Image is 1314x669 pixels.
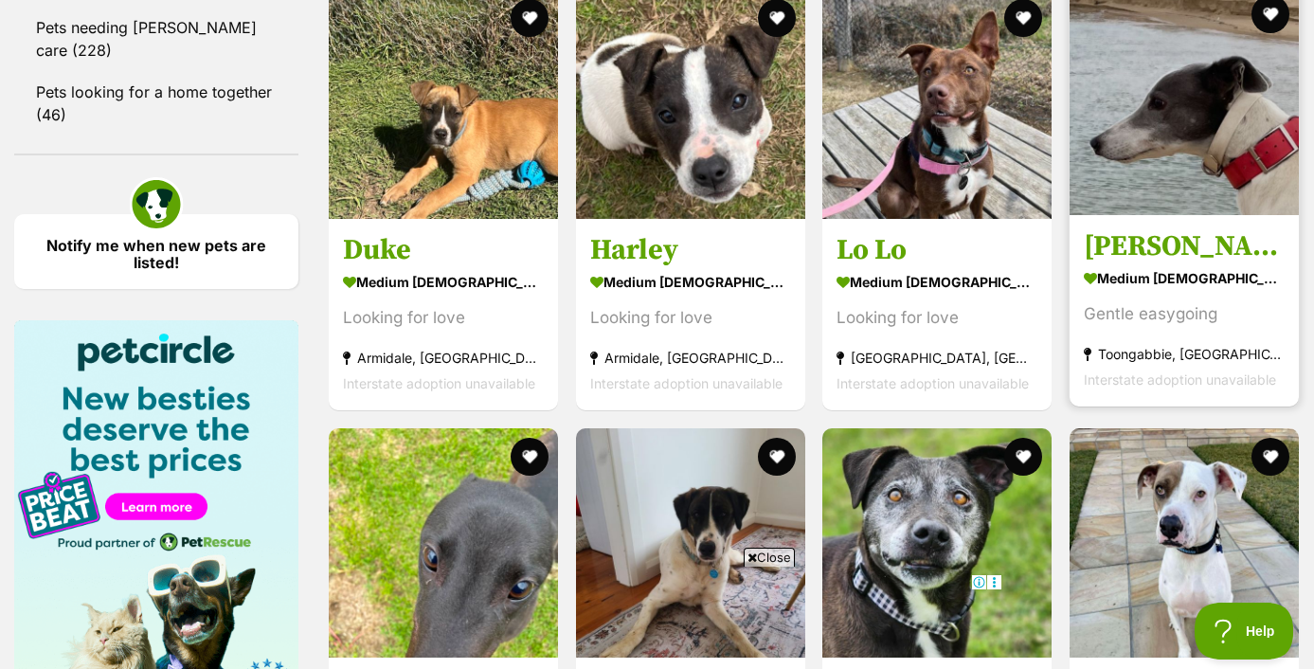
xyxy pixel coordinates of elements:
[837,345,1037,371] strong: [GEOGRAPHIC_DATA], [GEOGRAPHIC_DATA]
[744,548,795,567] span: Close
[590,305,791,331] div: Looking for love
[757,438,795,476] button: favourite
[1004,438,1042,476] button: favourite
[1251,438,1288,476] button: favourite
[822,428,1052,658] img: 🐻 Buster 6375 🐻 - American Staffordshire Terrier Dog
[1084,371,1276,388] span: Interstate adoption unavailable
[837,232,1037,268] h3: Lo Lo
[313,574,1002,660] iframe: Advertisement
[1070,428,1299,658] img: Dustin *$150 Adoption Fee* - Bull Arab Dog
[343,232,544,268] h3: Duke
[1070,214,1299,407] a: [PERSON_NAME] medium [DEMOGRAPHIC_DATA] Dog Gentle easygoing Toongabbie, [GEOGRAPHIC_DATA] Inters...
[590,268,791,296] strong: medium [DEMOGRAPHIC_DATA] Dog
[329,428,558,658] img: Brett - never raced - Greyhound Dog
[511,438,549,476] button: favourite
[590,345,791,371] strong: Armidale, [GEOGRAPHIC_DATA]
[837,268,1037,296] strong: medium [DEMOGRAPHIC_DATA] Dog
[1084,228,1285,264] h3: [PERSON_NAME]
[343,345,544,371] strong: Armidale, [GEOGRAPHIC_DATA]
[14,72,298,135] a: Pets looking for a home together (46)
[329,218,558,410] a: Duke medium [DEMOGRAPHIC_DATA] Dog Looking for love Armidale, [GEOGRAPHIC_DATA] Interstate adopti...
[590,375,783,391] span: Interstate adoption unavailable
[590,232,791,268] h3: Harley
[1195,603,1295,660] iframe: Help Scout Beacon - Open
[576,218,805,410] a: Harley medium [DEMOGRAPHIC_DATA] Dog Looking for love Armidale, [GEOGRAPHIC_DATA] Interstate adop...
[837,375,1029,391] span: Interstate adoption unavailable
[343,268,544,296] strong: medium [DEMOGRAPHIC_DATA] Dog
[1084,341,1285,367] strong: Toongabbie, [GEOGRAPHIC_DATA]
[343,305,544,331] div: Looking for love
[343,375,535,391] span: Interstate adoption unavailable
[837,305,1037,331] div: Looking for love
[822,218,1052,410] a: Lo Lo medium [DEMOGRAPHIC_DATA] Dog Looking for love [GEOGRAPHIC_DATA], [GEOGRAPHIC_DATA] Interst...
[14,8,298,70] a: Pets needing [PERSON_NAME] care (228)
[1084,301,1285,327] div: Gentle easygoing
[1084,264,1285,292] strong: medium [DEMOGRAPHIC_DATA] Dog
[14,214,298,289] a: Notify me when new pets are listed!
[576,428,805,658] img: Reyner - Anatolian Shepherd Dog x Bull Arab Dog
